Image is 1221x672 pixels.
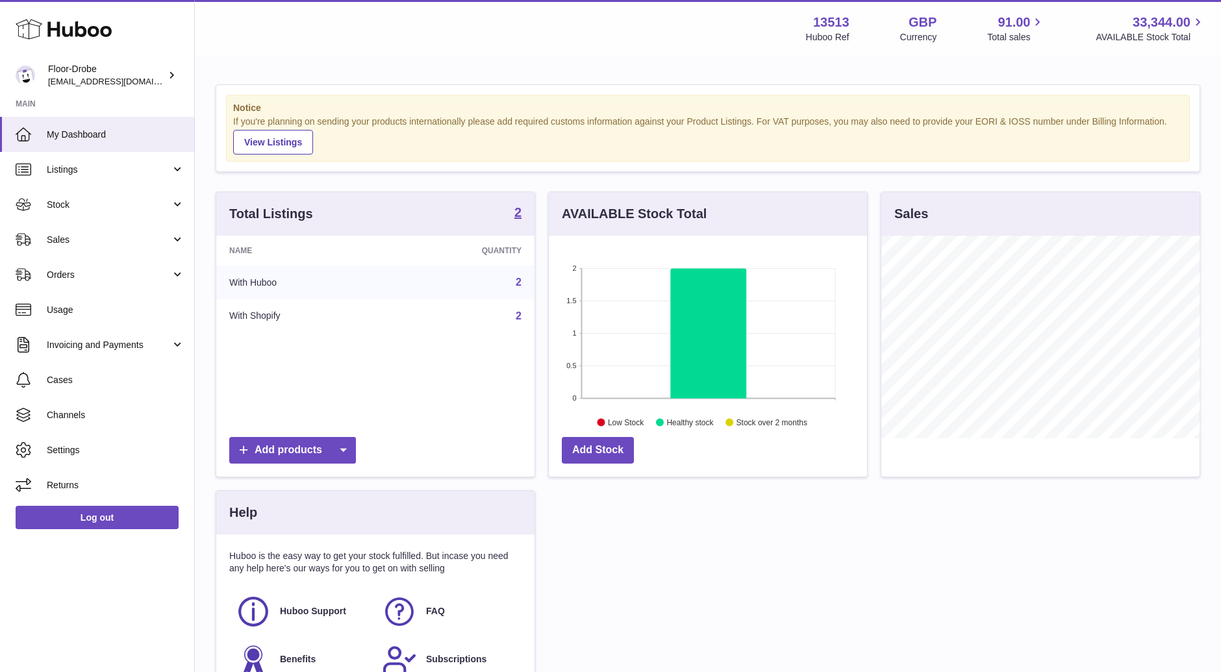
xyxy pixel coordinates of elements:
[806,31,850,44] div: Huboo Ref
[514,206,522,221] a: 2
[562,205,707,223] h3: AVAILABLE Stock Total
[987,31,1045,44] span: Total sales
[566,362,576,369] text: 0.5
[229,550,522,575] p: Huboo is the easy way to get your stock fulfilled. But incase you need any help here's our ways f...
[514,206,522,219] strong: 2
[736,417,807,427] text: Stock over 2 months
[813,14,850,31] strong: 13513
[47,129,184,141] span: My Dashboard
[666,417,714,427] text: Healthy stock
[233,102,1183,114] strong: Notice
[1096,31,1205,44] span: AVAILABLE Stock Total
[229,504,257,521] h3: Help
[216,266,388,299] td: With Huboo
[47,164,171,176] span: Listings
[1096,14,1205,44] a: 33,344.00 AVAILABLE Stock Total
[516,310,522,321] a: 2
[280,605,346,617] span: Huboo Support
[47,409,184,421] span: Channels
[426,605,445,617] span: FAQ
[229,205,313,223] h3: Total Listings
[47,374,184,386] span: Cases
[47,339,171,351] span: Invoicing and Payments
[516,277,522,288] a: 2
[566,297,576,305] text: 1.5
[388,236,535,266] th: Quantity
[426,653,486,666] span: Subscriptions
[216,299,388,333] td: With Shopify
[572,394,576,402] text: 0
[562,437,634,464] a: Add Stock
[48,76,191,86] span: [EMAIL_ADDRESS][DOMAIN_NAME]
[233,116,1183,155] div: If you're planning on sending your products internationally please add required customs informati...
[229,437,356,464] a: Add products
[48,63,165,88] div: Floor-Drobe
[16,506,179,529] a: Log out
[236,594,369,629] a: Huboo Support
[47,269,171,281] span: Orders
[608,417,644,427] text: Low Stock
[572,329,576,337] text: 1
[47,304,184,316] span: Usage
[900,31,937,44] div: Currency
[280,653,316,666] span: Benefits
[47,234,171,246] span: Sales
[216,236,388,266] th: Name
[47,479,184,492] span: Returns
[909,14,937,31] strong: GBP
[998,14,1030,31] span: 91.00
[987,14,1045,44] a: 91.00 Total sales
[894,205,928,223] h3: Sales
[572,264,576,272] text: 2
[382,594,515,629] a: FAQ
[47,444,184,456] span: Settings
[47,199,171,211] span: Stock
[233,130,313,155] a: View Listings
[1133,14,1190,31] span: 33,344.00
[16,66,35,85] img: jthurling@live.com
